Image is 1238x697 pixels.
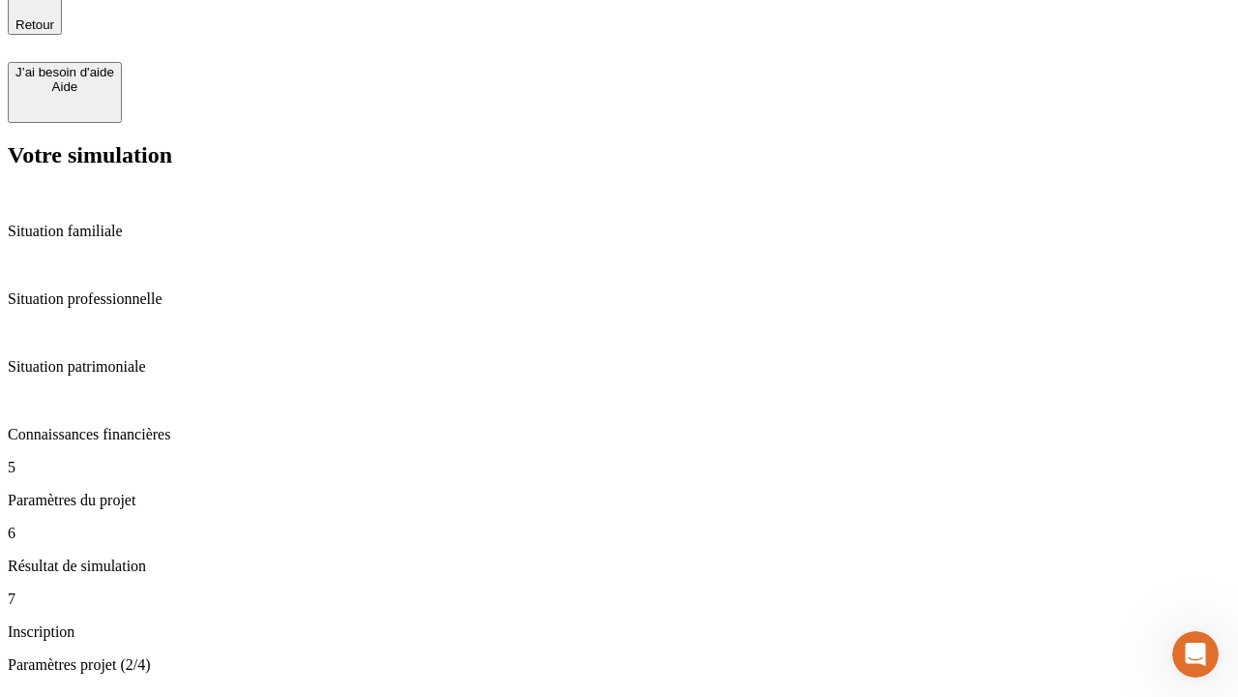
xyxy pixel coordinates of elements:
[8,459,1230,476] p: 5
[1172,631,1219,678] iframe: Intercom live chat
[8,623,1230,641] p: Inscription
[8,591,1230,608] p: 7
[8,492,1230,509] p: Paramètres du projet
[15,79,114,94] div: Aide
[8,558,1230,575] p: Résultat de simulation
[8,62,122,123] button: J’ai besoin d'aideAide
[8,525,1230,542] p: 6
[8,358,1230,376] p: Situation patrimoniale
[15,17,54,32] span: Retour
[8,142,1230,168] h2: Votre simulation
[8,223,1230,240] p: Situation familiale
[15,65,114,79] div: J’ai besoin d'aide
[8,290,1230,308] p: Situation professionnelle
[8,426,1230,443] p: Connaissances financières
[8,656,1230,674] p: Paramètres projet (2/4)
